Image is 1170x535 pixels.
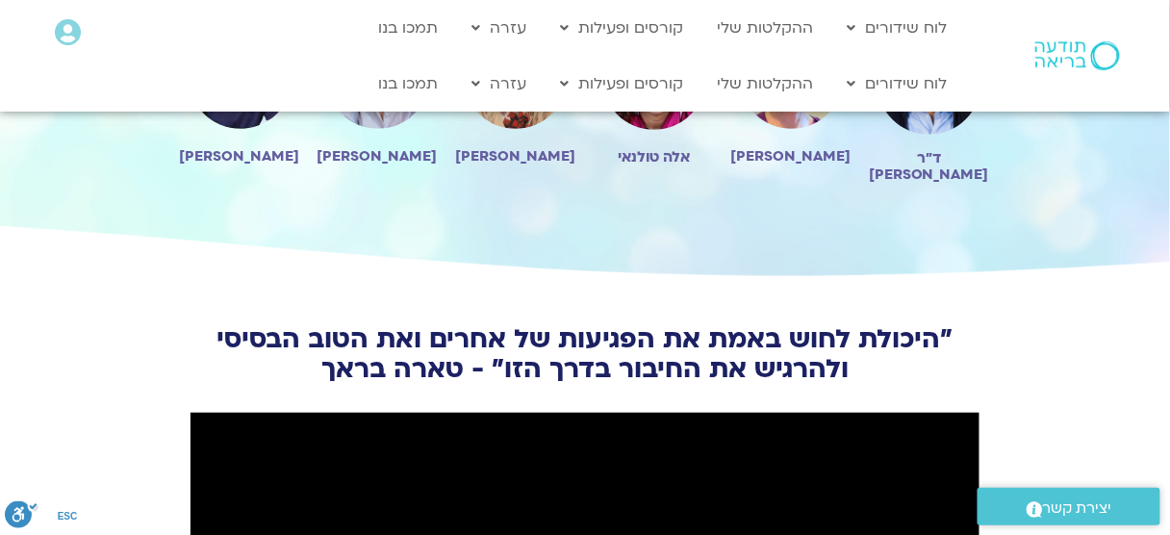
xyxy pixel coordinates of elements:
a: עזרה [463,65,537,102]
h2: [PERSON_NAME] [732,148,851,165]
h2: ״היכולת לחוש באמת את הפגיעות של אחרים ואת הטוב הבסיסי ולהרגיש את החיבור בדרך הזו״ - טארה בראך [181,324,989,384]
h2: ד״ר [PERSON_NAME] [871,150,989,183]
h2: אלה טולנאי [595,149,713,166]
h2: [PERSON_NAME] [318,148,437,165]
a: יצירת קשר [978,488,1160,525]
a: ההקלטות שלי [708,65,824,102]
a: ההקלטות שלי [708,10,824,46]
h2: [PERSON_NAME] [181,148,299,165]
a: עזרה [463,10,537,46]
a: לוח שידורים [838,10,957,46]
a: קורסים ופעילות [551,65,694,102]
a: תמכו בנו [369,10,448,46]
span: יצירת קשר [1043,496,1112,522]
h2: [PERSON_NAME] [457,148,575,165]
img: תודעה בריאה [1035,41,1120,70]
a: תמכו בנו [369,65,448,102]
a: לוח שידורים [838,65,957,102]
a: קורסים ופעילות [551,10,694,46]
